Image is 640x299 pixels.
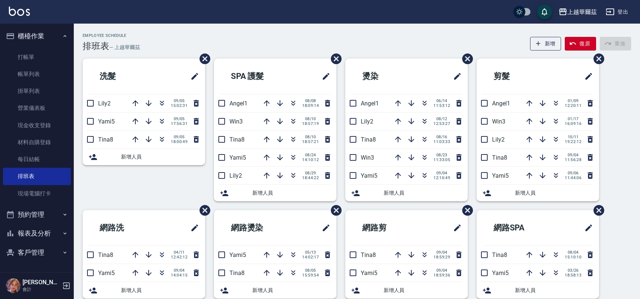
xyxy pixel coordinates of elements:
[83,282,205,299] div: 新增人員
[515,286,593,294] span: 新增人員
[588,48,605,70] span: 刪除班表
[565,37,596,51] button: 復原
[3,66,71,83] a: 帳單列表
[565,135,581,139] span: 10/11
[361,172,377,179] span: Yami5
[433,175,450,180] span: 12:10:49
[530,37,561,51] button: 新增
[565,171,581,175] span: 09/06
[565,268,581,273] span: 03/26
[171,117,187,121] span: 09/05
[3,185,71,202] a: 現場電腦打卡
[565,153,581,157] span: 09/04
[3,100,71,117] a: 營業儀表板
[171,268,187,273] span: 09/04
[565,273,581,278] span: 18:58:13
[302,153,319,157] span: 08/24
[351,63,419,90] h2: 燙染
[229,100,248,107] span: Angel1
[83,33,140,38] h2: Employee Schedule
[603,5,631,19] button: 登出
[565,117,581,121] span: 01/17
[220,63,296,90] h2: SPA 護髮
[580,219,593,237] span: 修改班表的標題
[302,117,319,121] span: 08/10
[3,243,71,262] button: 客戶管理
[89,215,160,241] h2: 網路洗
[302,135,319,139] span: 08/10
[229,136,245,143] span: Tina8
[433,103,450,108] span: 11:53:12
[3,83,71,100] a: 掛單列表
[457,199,474,221] span: 刪除班表
[121,286,199,294] span: 新增人員
[3,224,71,243] button: 報表及分析
[492,172,509,179] span: Yami5
[121,153,199,161] span: 新增人員
[98,136,113,143] span: Tina8
[98,251,113,258] span: Tina8
[565,255,581,260] span: 15:10:10
[229,118,243,125] span: Win3
[98,100,111,107] span: Lily2
[23,279,60,286] h5: [PERSON_NAME]
[345,185,468,201] div: 新增人員
[361,251,376,258] span: Tina8
[194,48,211,70] span: 刪除班表
[565,98,581,103] span: 01/09
[229,154,246,161] span: Yami5
[171,98,187,103] span: 09/05
[565,250,581,255] span: 08/04
[302,157,319,162] span: 14:10:12
[433,255,450,260] span: 18:59:29
[433,171,450,175] span: 09/04
[3,151,71,168] a: 每日結帳
[565,157,581,162] span: 11:56:28
[171,121,187,126] span: 17:56:31
[229,251,246,258] span: Yami5
[449,219,462,237] span: 修改班表的標題
[3,49,71,66] a: 打帳單
[252,189,331,197] span: 新增人員
[384,189,462,197] span: 新增人員
[6,278,21,293] img: Person
[433,268,450,273] span: 09/04
[433,121,450,126] span: 12:53:27
[302,98,319,103] span: 08/08
[302,255,319,260] span: 14:02:17
[580,67,593,85] span: 修改班表的標題
[449,67,462,85] span: 修改班表的標題
[302,273,319,278] span: 15:59:54
[565,103,581,108] span: 12:20:11
[515,189,593,197] span: 新增人員
[384,286,462,294] span: 新增人員
[220,215,296,241] h2: 網路燙染
[492,270,509,277] span: Yami5
[565,175,581,180] span: 11:44:06
[477,282,599,299] div: 新增人員
[492,136,505,143] span: Lily2
[433,153,450,157] span: 08/23
[171,255,187,260] span: 12:42:12
[214,185,336,201] div: 新增人員
[89,63,156,90] h2: 洗髮
[482,63,550,90] h2: 剪髮
[433,135,450,139] span: 08/16
[171,139,187,144] span: 18:00:49
[361,270,377,277] span: Yami5
[171,273,187,278] span: 14:04:15
[556,4,600,20] button: 上越華爾茲
[361,136,376,143] span: Tina8
[83,41,109,51] h3: 排班表
[492,251,507,258] span: Tina8
[98,118,115,125] span: Yami5
[325,48,343,70] span: 刪除班表
[109,44,140,51] h6: — 上越華爾茲
[351,215,423,241] h2: 網路剪
[361,118,373,125] span: Lily2
[492,154,507,161] span: Tina8
[23,286,60,293] p: 會計
[229,270,245,277] span: Tina8
[3,27,71,46] button: 櫃檯作業
[477,185,599,201] div: 新增人員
